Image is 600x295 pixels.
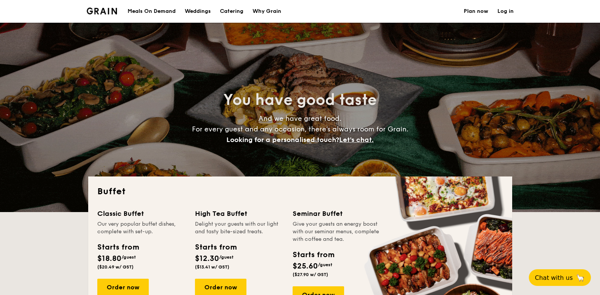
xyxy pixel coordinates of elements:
[87,8,117,14] a: Logotype
[87,8,117,14] img: Grain
[97,264,134,270] span: ($20.49 w/ GST)
[97,186,503,198] h2: Buffet
[97,208,186,219] div: Classic Buffet
[293,272,328,277] span: ($27.90 w/ GST)
[293,208,381,219] div: Seminar Buffet
[535,274,573,281] span: Chat with us
[195,264,229,270] span: ($13.41 w/ GST)
[219,254,234,260] span: /guest
[318,262,332,267] span: /guest
[97,220,186,236] div: Our very popular buffet dishes, complete with set-up.
[293,262,318,271] span: $25.60
[293,249,334,261] div: Starts from
[195,208,284,219] div: High Tea Buffet
[195,254,219,263] span: $12.30
[576,273,585,282] span: 🦙
[195,242,236,253] div: Starts from
[122,254,136,260] span: /guest
[97,254,122,263] span: $18.80
[293,220,381,243] div: Give your guests an energy boost with our seminar menus, complete with coffee and tea.
[529,269,591,286] button: Chat with us🦙
[97,242,139,253] div: Starts from
[195,220,284,236] div: Delight your guests with our light and tasty bite-sized treats.
[339,136,374,144] span: Let's chat.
